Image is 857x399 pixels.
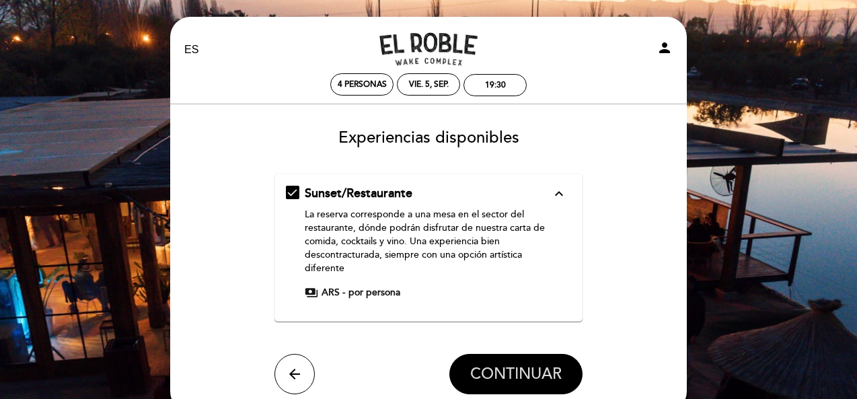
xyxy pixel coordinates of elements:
[551,186,567,202] i: expand_less
[305,286,318,299] span: payments
[338,79,387,89] span: 4 personas
[305,208,552,275] p: La reserva corresponde a una mesa en el sector del restaurante, dónde podrán disfrutar de nuestra...
[338,128,519,147] span: Experiencias disponibles
[286,185,572,299] md-checkbox: Sunset/Restaurante expand_less La reserva corresponde a una mesa en el sector del restaurante, dó...
[449,354,583,394] button: CONTINUAR
[322,286,345,299] span: ARS -
[485,80,506,90] div: 19:30
[305,186,412,201] span: Sunset/Restaurante
[657,40,673,56] i: person
[409,79,449,89] div: vie. 5, sep.
[547,185,571,203] button: expand_less
[274,354,315,394] button: arrow_back
[287,366,303,382] i: arrow_back
[348,286,400,299] span: por persona
[470,365,562,384] span: CONTINUAR
[657,40,673,61] button: person
[344,32,513,69] a: El [PERSON_NAME]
